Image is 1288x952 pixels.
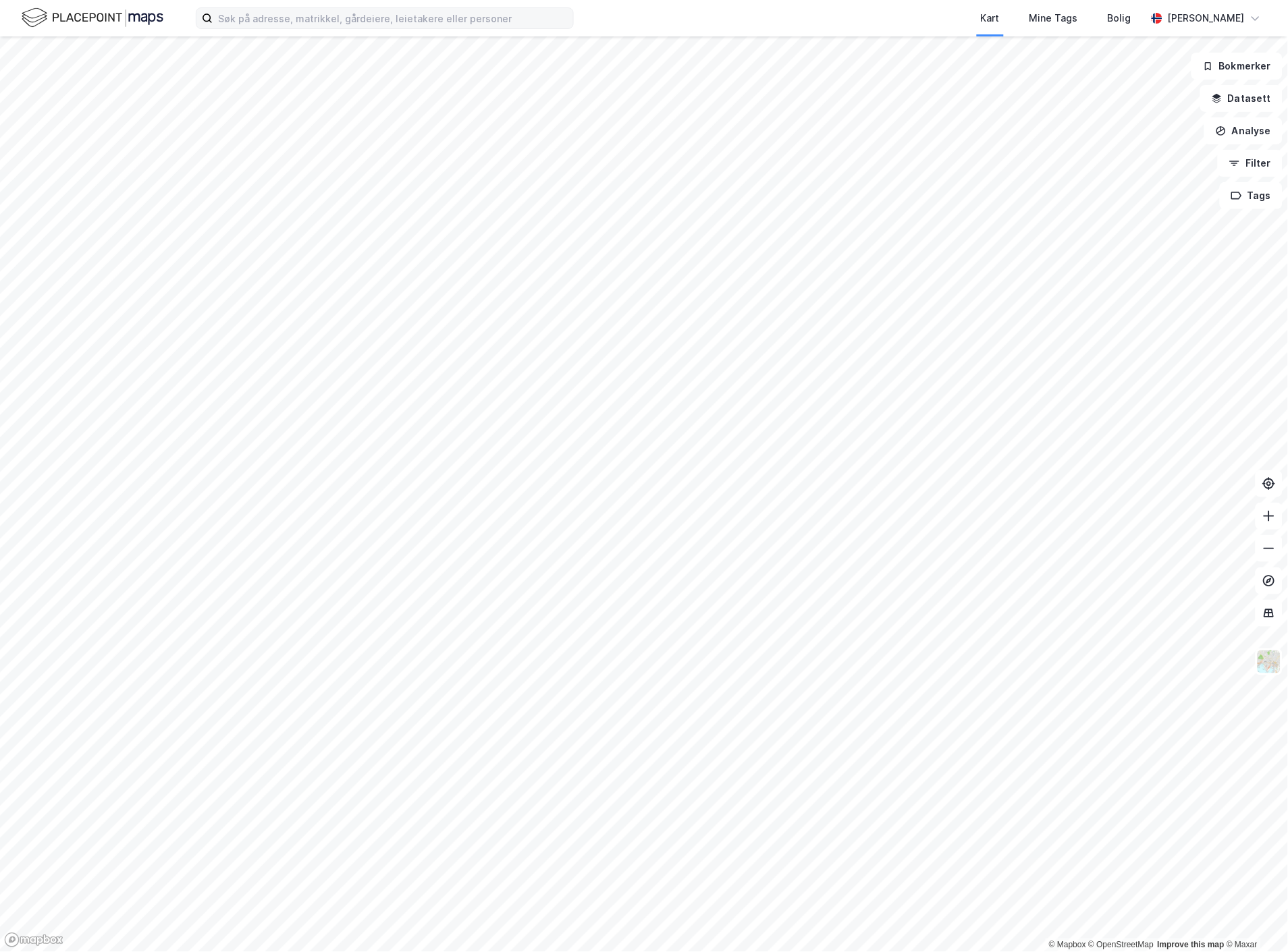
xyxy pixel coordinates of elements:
[1220,887,1288,952] div: Kontrollprogram for chat
[22,6,163,30] img: logo.f888ab2527a4732fd821a326f86c7f29.svg
[1220,887,1288,952] iframe: Chat Widget
[1029,10,1078,26] div: Mine Tags
[1108,10,1131,26] div: Bolig
[213,8,573,28] input: Søk på adresse, matrikkel, gårdeiere, leietakere eller personer
[981,10,1000,26] div: Kart
[1168,10,1245,26] div: [PERSON_NAME]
